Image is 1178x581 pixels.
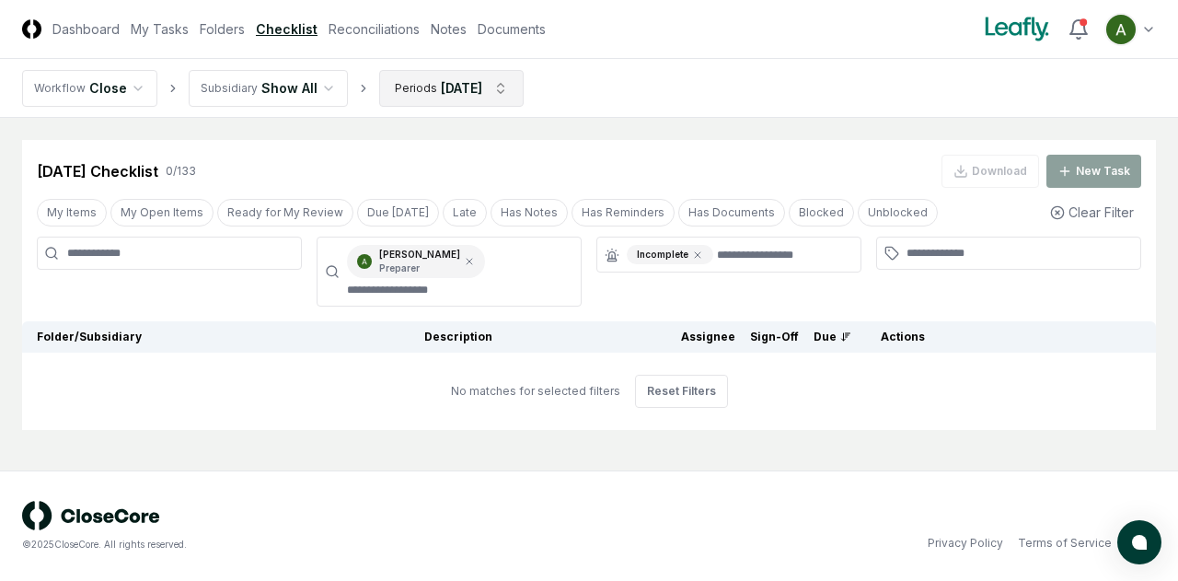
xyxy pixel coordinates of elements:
button: Has Reminders [572,199,675,227]
a: Reconciliations [329,19,420,39]
button: Unblocked [858,199,938,227]
a: Terms of Service [1018,535,1112,552]
div: 0 / 133 [166,163,196,180]
a: My Tasks [131,19,189,39]
a: Folders [200,19,245,39]
img: ACg8ocKKg2129bkBZaX4SAoUQtxLaQ4j-f2PQjMuak4pDCyzCI-IvA=s96-c [1106,15,1136,44]
th: Folder/Subsidiary [22,321,417,353]
th: Assignee [674,321,743,353]
p: Preparer [379,261,460,275]
button: Due Today [357,199,439,227]
div: Actions [866,329,1141,345]
div: © 2025 CloseCore. All rights reserved. [22,538,589,552]
a: Checklist [256,19,318,39]
button: Blocked [789,199,854,227]
div: No matches for selected filters [451,383,620,400]
button: My Items [37,199,107,227]
div: Periods [395,80,437,97]
a: Notes [431,19,467,39]
a: Documents [478,19,546,39]
div: Subsidiary [201,80,258,97]
th: Description [417,321,674,353]
button: My Open Items [110,199,214,227]
img: ACg8ocKKg2129bkBZaX4SAoUQtxLaQ4j-f2PQjMuak4pDCyzCI-IvA=s96-c [357,254,372,269]
div: Due [814,329,851,345]
button: Reset Filters [635,375,728,408]
button: Has Documents [678,199,785,227]
div: Workflow [34,80,86,97]
div: [DATE] Checklist [37,160,158,182]
div: Incomplete [627,245,713,264]
a: Privacy Policy [928,535,1003,552]
button: Late [443,199,487,227]
nav: breadcrumb [22,70,524,107]
button: atlas-launcher [1117,520,1161,564]
th: Sign-Off [743,321,806,353]
div: [DATE] [441,78,482,98]
button: Periods[DATE] [379,70,524,107]
div: [PERSON_NAME] [379,248,460,275]
a: Dashboard [52,19,120,39]
button: Has Notes [491,199,568,227]
img: Leafly logo [981,15,1053,44]
img: logo [22,501,160,530]
button: Ready for My Review [217,199,353,227]
button: Clear Filter [1043,195,1141,229]
img: Logo [22,19,41,39]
